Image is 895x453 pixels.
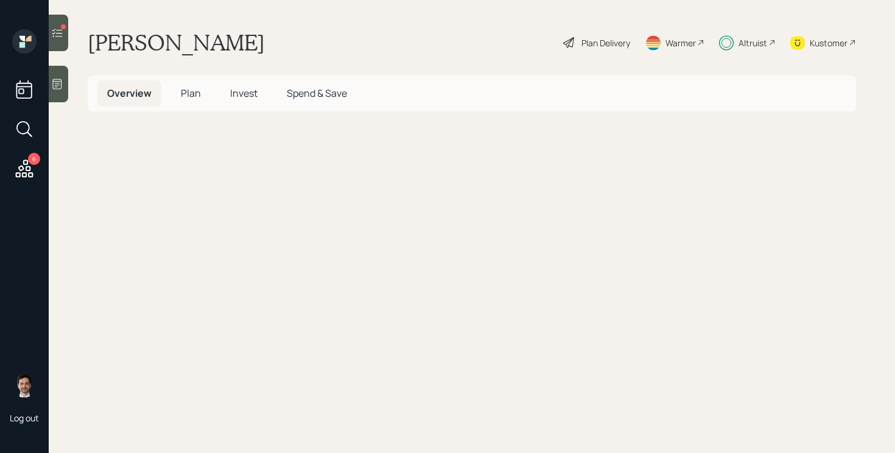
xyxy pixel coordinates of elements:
[88,29,265,56] h1: [PERSON_NAME]
[581,37,630,49] div: Plan Delivery
[28,153,40,165] div: 6
[12,373,37,398] img: jonah-coleman-headshot.png
[181,86,201,100] span: Plan
[287,86,347,100] span: Spend & Save
[739,37,767,49] div: Altruist
[107,86,152,100] span: Overview
[665,37,696,49] div: Warmer
[810,37,848,49] div: Kustomer
[10,412,39,424] div: Log out
[230,86,258,100] span: Invest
